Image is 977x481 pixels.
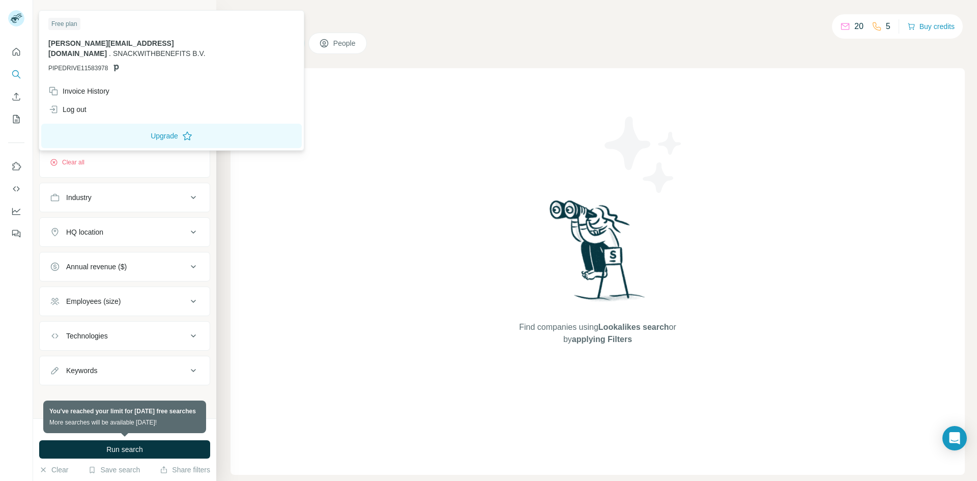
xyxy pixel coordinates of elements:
div: HQ location [66,227,103,237]
span: . [109,49,111,58]
button: Industry [40,185,210,210]
button: Annual revenue ($) [40,254,210,279]
span: Find companies using or by [516,321,679,346]
button: Clear [39,465,68,475]
div: Technologies [66,331,108,341]
button: Search [8,65,24,83]
img: Surfe Illustration - Woman searching with binoculars [545,197,651,311]
span: SNACKWITHBENEFITS B.V. [113,49,206,58]
button: Use Surfe API [8,180,24,198]
p: 20 [854,20,864,33]
span: applying Filters [572,335,632,344]
button: Save search [88,465,140,475]
span: Run search [106,444,143,455]
div: Keywords [66,365,97,376]
span: People [333,38,357,48]
button: Clear all [50,158,84,167]
button: Share filters [160,465,210,475]
h4: Search [231,12,965,26]
div: Annual revenue ($) [66,262,127,272]
button: Use Surfe on LinkedIn [8,157,24,176]
div: Employees (size) [66,296,121,306]
button: Buy credits [907,19,955,34]
button: Technologies [40,324,210,348]
span: Lookalikes search [598,323,669,331]
button: Enrich CSV [8,88,24,106]
div: Invoice History [48,86,109,96]
p: 5 [886,20,890,33]
button: Quick start [8,43,24,61]
button: Feedback [8,224,24,243]
button: Hide [177,6,216,21]
div: New search [39,9,71,18]
button: My lists [8,110,24,128]
div: Log out [48,104,87,115]
button: Dashboard [8,202,24,220]
button: Upgrade [41,124,302,148]
img: Surfe Illustration - Stars [598,109,689,201]
div: Industry [66,192,92,203]
span: [PERSON_NAME][EMAIL_ADDRESS][DOMAIN_NAME] [48,39,174,58]
button: Run search [39,440,210,459]
button: Keywords [40,358,210,383]
button: Employees (size) [40,289,210,314]
span: PIPEDRIVE11583978 [48,64,108,73]
div: 0 search results remaining [84,425,166,434]
div: Open Intercom Messenger [942,426,967,450]
button: HQ location [40,220,210,244]
div: Free plan [48,18,80,30]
